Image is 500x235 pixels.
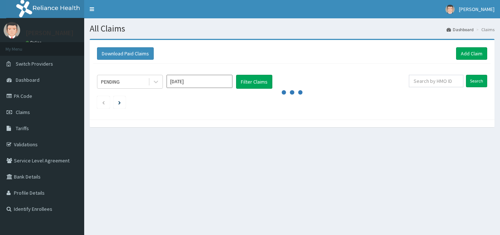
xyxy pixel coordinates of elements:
[236,75,272,89] button: Filter Claims
[90,24,495,33] h1: All Claims
[281,81,303,103] svg: audio-loading
[4,22,20,38] img: User Image
[456,47,487,60] a: Add Claim
[16,60,53,67] span: Switch Providers
[101,78,120,85] div: PENDING
[459,6,495,12] span: [PERSON_NAME]
[16,109,30,115] span: Claims
[447,26,474,33] a: Dashboard
[26,30,74,36] p: [PERSON_NAME]
[97,47,154,60] button: Download Paid Claims
[16,77,40,83] span: Dashboard
[167,75,232,88] input: Select Month and Year
[118,99,121,106] a: Next page
[474,26,495,33] li: Claims
[466,75,487,87] input: Search
[26,40,43,45] a: Online
[409,75,463,87] input: Search by HMO ID
[16,125,29,132] span: Tariffs
[445,5,455,14] img: User Image
[102,99,105,106] a: Previous page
